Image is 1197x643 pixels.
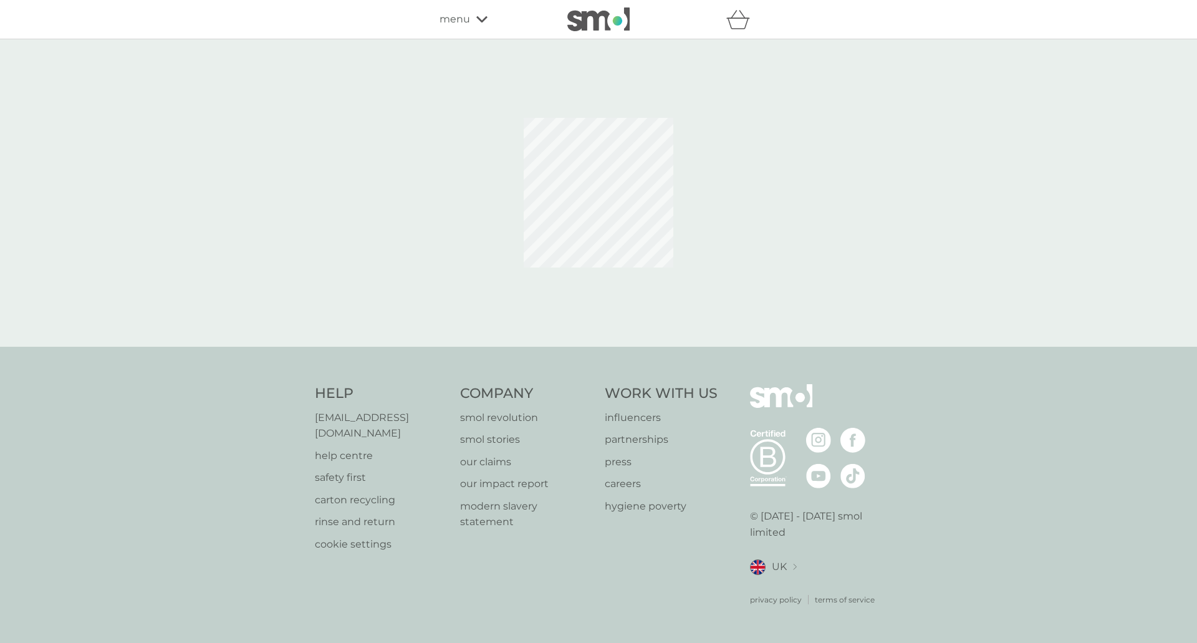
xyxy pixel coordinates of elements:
a: [EMAIL_ADDRESS][DOMAIN_NAME] [315,410,448,442]
a: modern slavery statement [460,498,593,530]
a: press [605,454,718,470]
a: rinse and return [315,514,448,530]
a: safety first [315,470,448,486]
a: cookie settings [315,536,448,553]
a: careers [605,476,718,492]
img: visit the smol Instagram page [806,428,831,453]
img: visit the smol Facebook page [840,428,865,453]
img: UK flag [750,559,766,575]
a: our claims [460,454,593,470]
span: menu [440,11,470,27]
img: visit the smol Youtube page [806,463,831,488]
a: terms of service [815,594,875,606]
a: hygiene poverty [605,498,718,515]
img: select a new location [793,564,797,571]
a: carton recycling [315,492,448,508]
img: smol [750,384,812,427]
a: smol revolution [460,410,593,426]
a: smol stories [460,432,593,448]
h4: Work With Us [605,384,718,404]
a: help centre [315,448,448,464]
h4: Help [315,384,448,404]
img: visit the smol Tiktok page [840,463,865,488]
a: our impact report [460,476,593,492]
div: basket [726,7,757,32]
img: smol [567,7,630,31]
a: partnerships [605,432,718,448]
span: UK [772,559,787,575]
a: influencers [605,410,718,426]
h4: Company [460,384,593,404]
p: © [DATE] - [DATE] smol limited [750,508,883,540]
a: privacy policy [750,594,802,606]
